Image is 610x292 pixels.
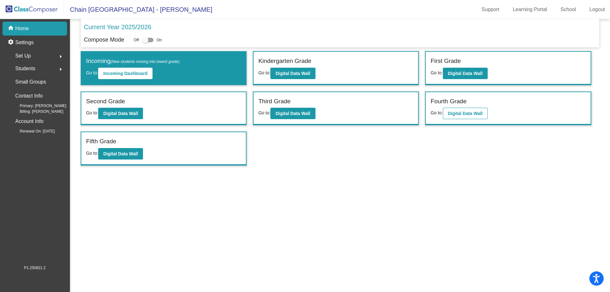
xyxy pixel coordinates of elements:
span: (New students moving into lowest grade) [111,59,180,64]
label: Third Grade [258,97,290,106]
b: Digital Data Wall [448,71,483,76]
b: Digital Data Wall [448,111,483,116]
label: Incoming [86,57,180,66]
button: Incoming Dashboard [98,68,152,79]
label: Second Grade [86,97,125,106]
mat-icon: settings [8,39,15,46]
a: Support [477,4,505,15]
p: Current Year 2025/2026 [84,22,151,32]
span: Go to: [86,70,98,75]
b: Digital Data Wall [275,71,310,76]
p: Contact Info [15,92,43,100]
b: Digital Data Wall [275,111,310,116]
a: School [555,4,581,15]
span: Go to: [430,110,443,115]
p: Compose Mode [84,36,124,44]
p: Account Info [15,117,44,126]
span: Go to: [86,151,98,156]
a: Learning Portal [508,4,552,15]
span: Set Up [15,51,31,60]
button: Digital Data Wall [98,108,143,119]
mat-icon: home [8,25,15,32]
mat-icon: arrow_right [57,65,64,73]
button: Digital Data Wall [443,68,488,79]
span: Renewal On: [DATE] [10,128,55,134]
label: Kindergarten Grade [258,57,311,66]
b: Digital Data Wall [103,111,138,116]
button: Digital Data Wall [270,108,315,119]
span: Billing: [PERSON_NAME] [10,109,63,114]
p: Settings [15,39,34,46]
label: Fifth Grade [86,137,116,146]
span: Go to: [258,70,270,75]
label: First Grade [430,57,461,66]
span: Off [134,37,139,43]
button: Digital Data Wall [443,108,488,119]
span: Go to: [86,110,98,115]
mat-icon: arrow_right [57,53,64,60]
label: Fourth Grade [430,97,466,106]
b: Incoming Dashboard [103,71,147,76]
span: Students [15,64,35,73]
p: Home [15,25,29,32]
span: Go to: [258,110,270,115]
span: Primary: [PERSON_NAME] [10,103,66,109]
span: On [157,37,162,43]
span: Chain [GEOGRAPHIC_DATA] - [PERSON_NAME] [64,4,212,15]
button: Digital Data Wall [270,68,315,79]
button: Digital Data Wall [98,148,143,160]
a: Logout [584,4,610,15]
b: Digital Data Wall [103,151,138,156]
p: Small Groups [15,78,46,86]
span: Go to: [430,70,443,75]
